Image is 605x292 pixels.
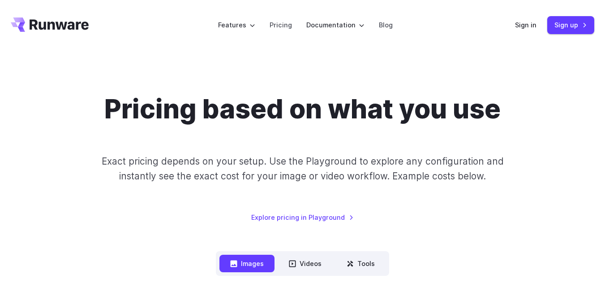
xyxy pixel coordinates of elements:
[515,20,536,30] a: Sign in
[379,20,393,30] a: Blog
[306,20,365,30] label: Documentation
[251,212,354,222] a: Explore pricing in Playground
[219,255,275,272] button: Images
[11,17,89,32] a: Go to /
[278,255,332,272] button: Videos
[218,20,255,30] label: Features
[104,93,501,125] h1: Pricing based on what you use
[270,20,292,30] a: Pricing
[98,154,506,184] p: Exact pricing depends on your setup. Use the Playground to explore any configuration and instantl...
[547,16,594,34] a: Sign up
[336,255,386,272] button: Tools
